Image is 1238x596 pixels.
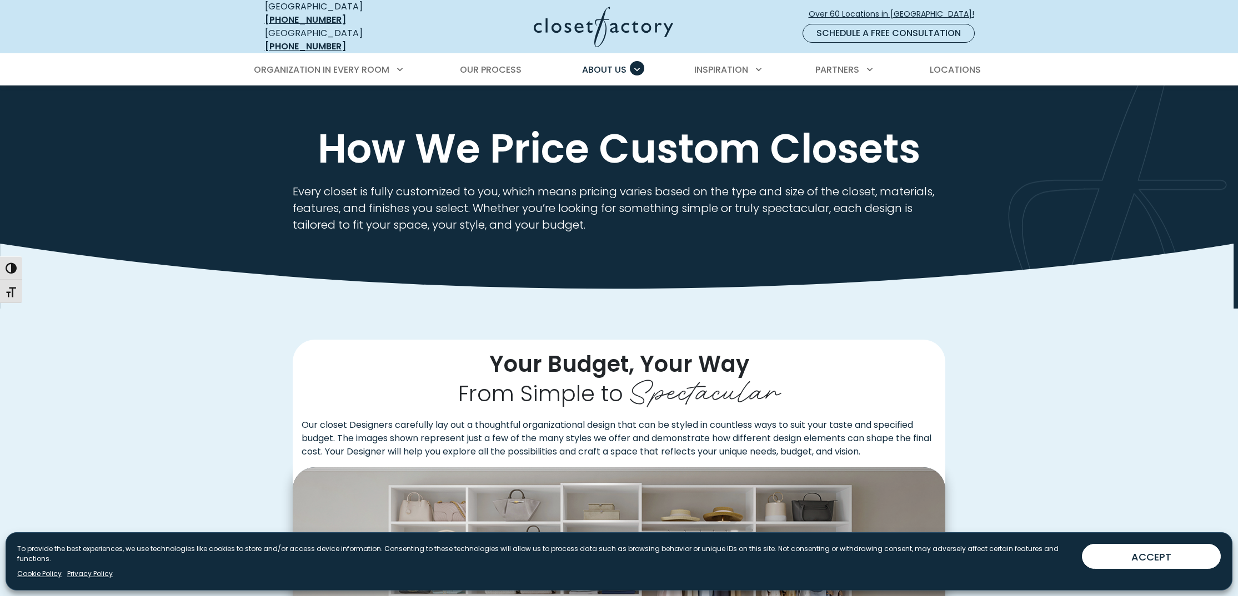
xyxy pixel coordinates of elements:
span: Organization in Every Room [254,63,389,76]
span: About Us [582,63,626,76]
span: Over 60 Locations in [GEOGRAPHIC_DATA]! [809,8,983,20]
span: Locations [930,63,981,76]
a: Cookie Policy [17,569,62,579]
span: Inspiration [694,63,748,76]
h1: How We Price Custom Closets [263,128,976,170]
p: Our closet Designers carefully lay out a thoughtful organizational design that can be styled in c... [293,418,945,467]
p: To provide the best experiences, we use technologies like cookies to store and/or access device i... [17,544,1073,564]
div: [GEOGRAPHIC_DATA] [265,27,426,53]
a: [PHONE_NUMBER] [265,13,346,26]
button: ACCEPT [1082,544,1221,569]
span: Partners [815,63,859,76]
img: Closet Factory Logo [534,7,673,47]
a: [PHONE_NUMBER] [265,40,346,53]
a: Schedule a Free Consultation [803,24,975,43]
span: Our Process [460,63,522,76]
span: Spectacular [629,366,780,411]
span: Your Budget, Your Way [489,348,749,380]
p: Every closet is fully customized to you, which means pricing varies based on the type and size of... [293,183,945,233]
a: Privacy Policy [67,569,113,579]
a: Over 60 Locations in [GEOGRAPHIC_DATA]! [808,4,984,24]
span: From Simple to [458,378,623,409]
nav: Primary Menu [246,54,993,85]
